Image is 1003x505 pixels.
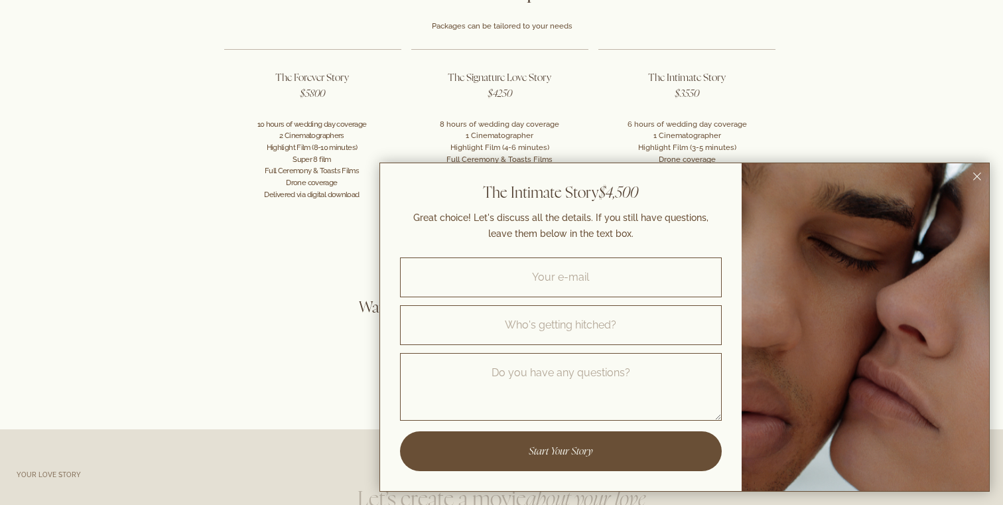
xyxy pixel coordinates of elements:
[598,186,638,200] span: $4,500
[400,431,722,471] button: Start Your Story
[332,21,672,33] div: Packages can be tailored to your needs
[267,297,736,320] div: Want to make your
[413,212,708,238] span: Great choice! Let's discuss all the details. If you still have questions, leave them below in the...
[969,169,985,184] button: Close dialog window
[483,186,598,200] span: The Intimate Story
[17,470,94,480] div: Your Love Story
